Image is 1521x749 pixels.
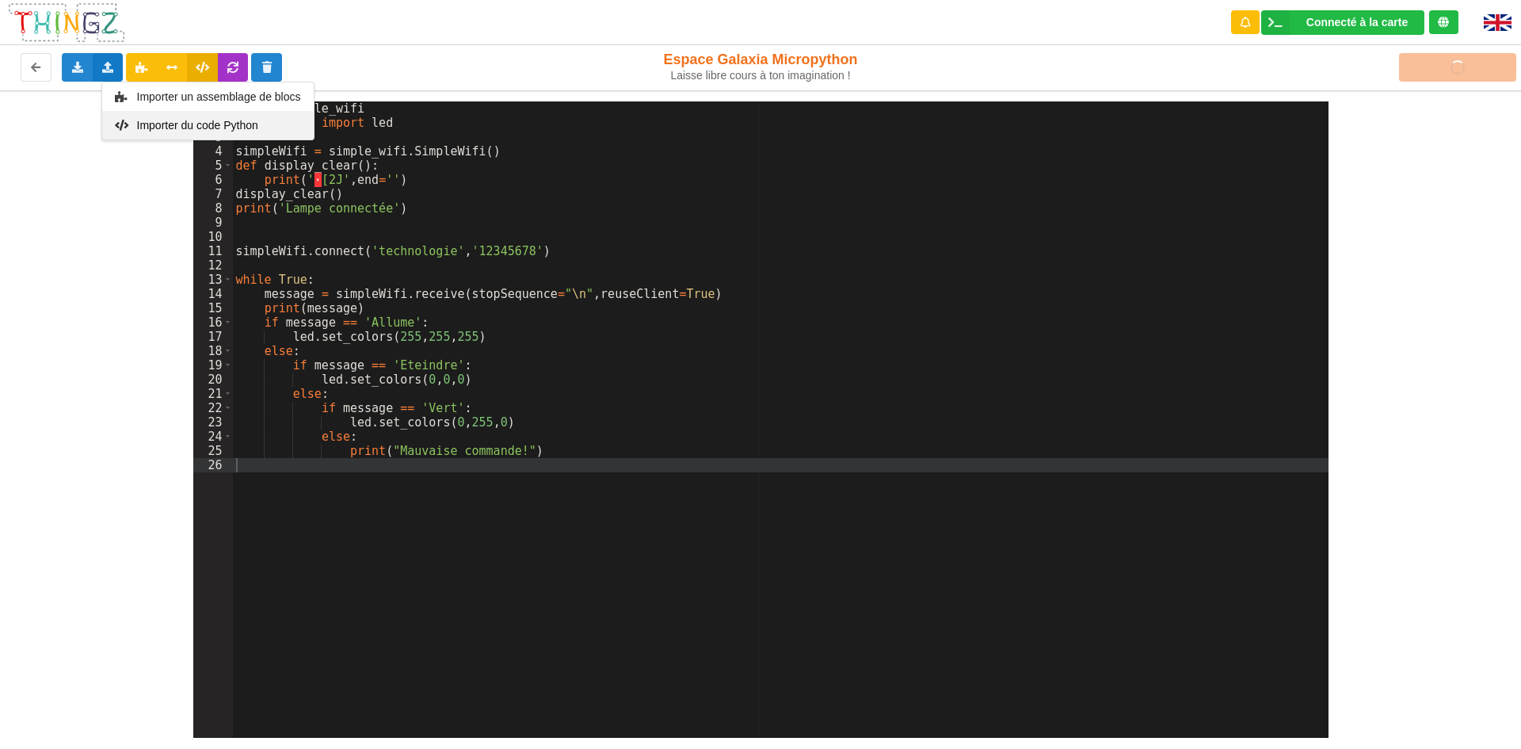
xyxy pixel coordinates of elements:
[193,230,233,244] div: 10
[1484,14,1511,31] img: gb.png
[193,315,233,330] div: 16
[136,90,300,103] span: Importer un assemblage de blocs
[102,111,314,139] div: Importer un fichier Python
[193,273,233,287] div: 13
[193,330,233,344] div: 17
[193,258,233,273] div: 12
[193,159,233,173] div: 5
[193,201,233,216] div: 8
[193,458,233,472] div: 26
[628,69,894,82] div: Laisse libre cours à ton imagination !
[7,2,126,44] img: thingz_logo.png
[102,82,314,111] div: Importer un assemblage de blocs en utilisant un fichier au format .blockly
[193,387,233,401] div: 21
[193,415,233,430] div: 23
[193,358,233,373] div: 19
[628,51,894,82] div: Espace Galaxia Micropython
[193,373,233,387] div: 20
[193,216,233,230] div: 9
[136,119,257,132] span: Importer du code Python
[1261,10,1424,35] div: Ta base fonctionne bien !
[193,401,233,415] div: 22
[193,344,233,358] div: 18
[193,430,233,444] div: 24
[193,287,233,301] div: 14
[193,173,233,187] div: 6
[193,244,233,258] div: 11
[193,187,233,201] div: 7
[1429,10,1458,34] div: Tu es connecté au serveur de création de Thingz
[193,144,233,159] div: 4
[193,301,233,315] div: 15
[193,444,233,458] div: 25
[1306,17,1408,28] div: Connecté à la carte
